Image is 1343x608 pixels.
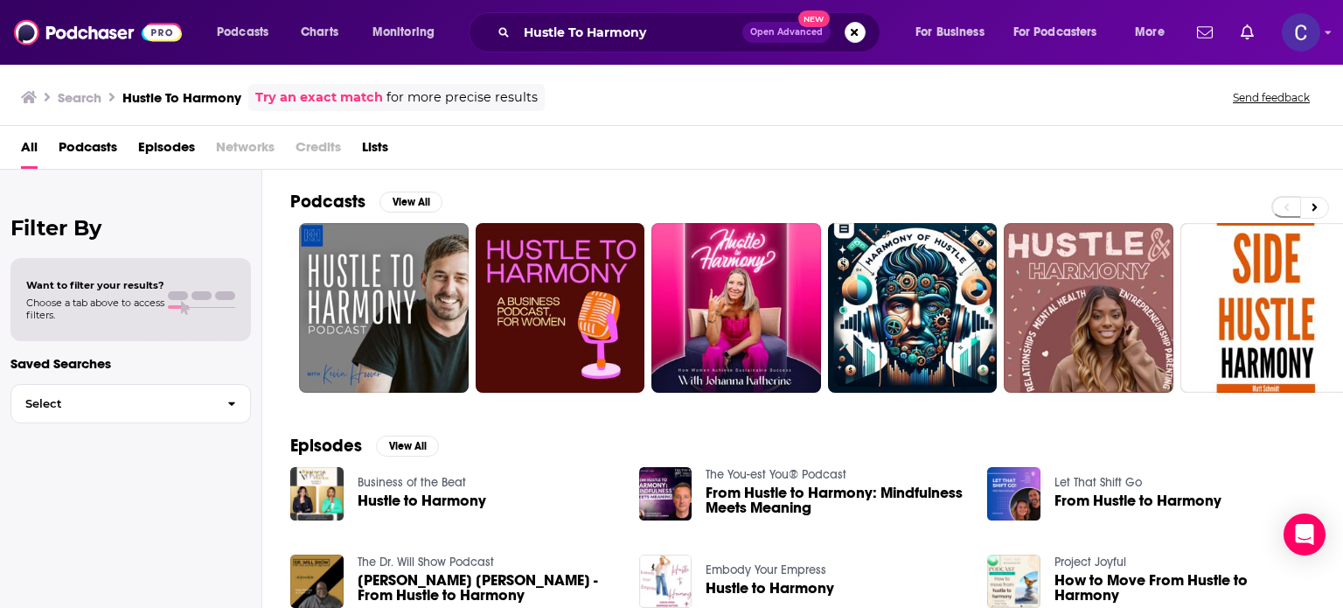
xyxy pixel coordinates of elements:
a: All [21,133,38,169]
a: From Hustle to Harmony: Mindfulness Meets Meaning [706,486,966,515]
img: Hustle to Harmony [290,467,344,521]
a: Charts [289,18,349,46]
button: open menu [205,18,291,46]
h3: Search [58,89,101,106]
a: How to Move From Hustle to Harmony [1054,573,1315,603]
a: Episodes [138,133,195,169]
span: For Business [915,20,985,45]
h2: Filter By [10,215,251,241]
button: Open AdvancedNew [742,22,831,43]
h3: Hustle To Harmony [122,89,241,106]
a: Show notifications dropdown [1190,17,1220,47]
button: open menu [903,18,1006,46]
button: View All [376,436,439,457]
span: For Podcasters [1013,20,1097,45]
span: Podcasts [217,20,268,45]
span: [PERSON_NAME] [PERSON_NAME] - From Hustle to Harmony [358,573,618,603]
h2: Podcasts [290,191,365,213]
input: Search podcasts, credits, & more... [517,18,742,46]
img: From Hustle to Harmony [987,467,1040,521]
a: PodcastsView All [290,191,442,213]
a: The You-est You® Podcast [706,467,846,482]
img: User Profile [1282,13,1320,52]
a: Project Joyful [1054,555,1126,570]
p: Saved Searches [10,355,251,372]
div: Open Intercom Messenger [1284,514,1326,556]
a: The Dr. Will Show Podcast [358,555,494,570]
span: Credits [296,133,341,169]
button: View All [379,192,442,213]
a: Kristy Angelee - From Hustle to Harmony [358,573,618,603]
a: Business of the Beat [358,475,466,490]
a: Try an exact match [255,87,383,108]
img: Hustle to Harmony [639,555,692,608]
span: More [1135,20,1165,45]
span: Want to filter your results? [26,279,164,291]
img: Podchaser - Follow, Share and Rate Podcasts [14,16,182,49]
span: Monitoring [372,20,435,45]
a: Lists [362,133,388,169]
a: EpisodesView All [290,435,439,457]
button: open menu [1123,18,1186,46]
span: Networks [216,133,275,169]
img: Kristy Angelee - From Hustle to Harmony [290,555,344,608]
img: How to Move From Hustle to Harmony [987,555,1040,608]
button: Send feedback [1228,90,1315,105]
a: Hustle to Harmony [358,493,486,508]
a: Hustle to Harmony [706,581,834,596]
a: Embody Your Empress [706,563,826,577]
span: New [798,10,830,27]
div: Search podcasts, credits, & more... [485,12,897,52]
button: open menu [1002,18,1123,46]
span: for more precise results [386,87,538,108]
a: From Hustle to Harmony [1054,493,1221,508]
span: Select [11,398,213,409]
button: Select [10,384,251,423]
span: Open Advanced [750,28,823,37]
img: From Hustle to Harmony: Mindfulness Meets Meaning [639,467,692,521]
h2: Episodes [290,435,362,457]
button: open menu [360,18,457,46]
span: Logged in as publicityxxtina [1282,13,1320,52]
span: Choose a tab above to access filters. [26,297,164,321]
a: Podcasts [59,133,117,169]
a: Show notifications dropdown [1234,17,1261,47]
button: Show profile menu [1282,13,1320,52]
a: Let That Shift Go [1054,475,1142,490]
span: Charts [301,20,338,45]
